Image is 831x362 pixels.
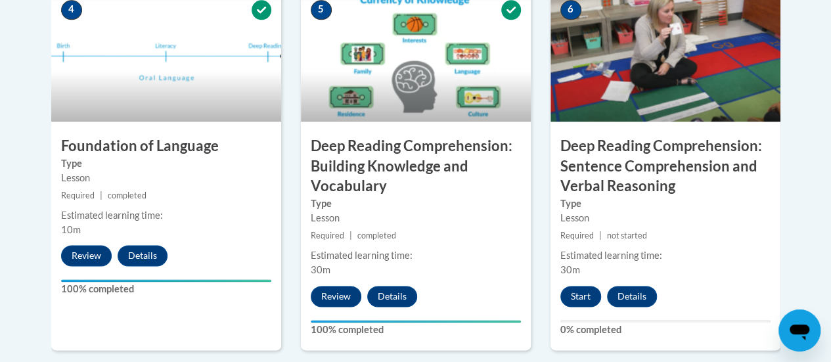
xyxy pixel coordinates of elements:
span: 30m [560,264,580,275]
div: Lesson [560,211,771,225]
span: completed [108,191,146,200]
button: Review [61,245,112,266]
label: 100% completed [311,323,521,337]
span: | [100,191,102,200]
span: Required [61,191,95,200]
span: completed [357,231,396,240]
span: not started [607,231,647,240]
button: Details [118,245,168,266]
h3: Deep Reading Comprehension: Building Knowledge and Vocabulary [301,136,531,196]
span: 10m [61,224,81,235]
span: Required [560,231,594,240]
label: 100% completed [61,282,271,296]
iframe: Button to launch messaging window [778,309,820,351]
div: Estimated learning time: [311,248,521,263]
label: 0% completed [560,323,771,337]
label: Type [311,196,521,211]
div: Lesson [61,171,271,185]
button: Review [311,286,361,307]
label: Type [560,196,771,211]
button: Details [367,286,417,307]
h3: Deep Reading Comprehension: Sentence Comprehension and Verbal Reasoning [550,136,780,196]
button: Start [560,286,601,307]
div: Lesson [311,211,521,225]
h3: Foundation of Language [51,136,281,156]
span: | [349,231,352,240]
span: Required [311,231,344,240]
button: Details [607,286,657,307]
div: Your progress [61,279,271,282]
label: Type [61,156,271,171]
div: Estimated learning time: [560,248,771,263]
div: Estimated learning time: [61,208,271,223]
div: Your progress [311,320,521,323]
span: 30m [311,264,330,275]
span: | [599,231,602,240]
